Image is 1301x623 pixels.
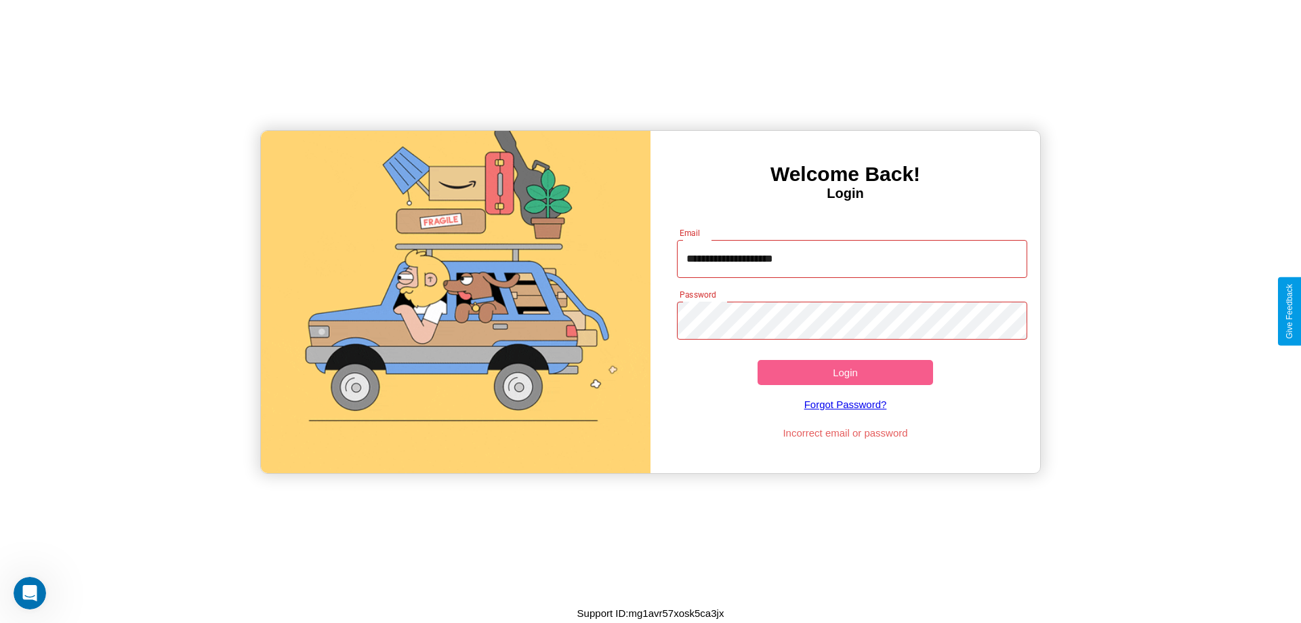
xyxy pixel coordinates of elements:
h4: Login [650,186,1040,201]
label: Password [680,289,716,300]
label: Email [680,227,701,239]
iframe: Intercom live chat [14,577,46,609]
button: Login [758,360,933,385]
p: Support ID: mg1avr57xosk5ca3jx [577,604,724,622]
img: gif [261,131,650,473]
a: Forgot Password? [670,385,1021,424]
p: Incorrect email or password [670,424,1021,442]
div: Give Feedback [1285,284,1294,339]
h3: Welcome Back! [650,163,1040,186]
